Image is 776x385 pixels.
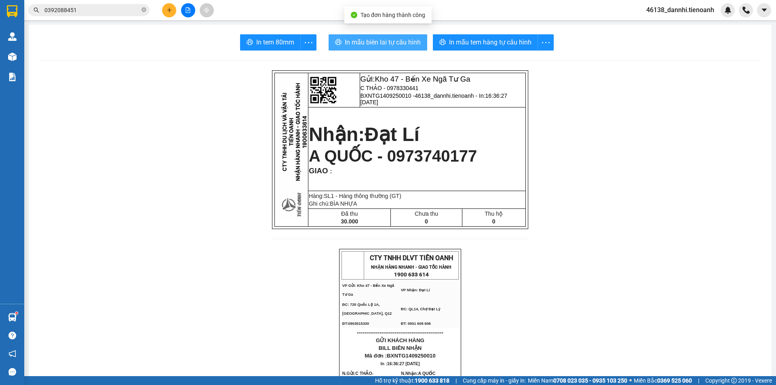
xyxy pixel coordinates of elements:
[485,210,503,217] span: Thu hộ
[379,345,422,351] span: BILL BIÊN NHẬN
[185,7,191,13] span: file-add
[761,6,768,14] span: caret-down
[8,32,17,41] img: warehouse-icon
[44,46,91,53] span: 16:05:16 [DATE]
[351,12,357,18] span: check-circle
[394,271,429,278] strong: 1900 633 614
[256,37,294,47] span: In tem 80mm
[310,77,337,103] img: qr-code
[425,218,428,225] span: 0
[309,200,357,207] span: Ghi chú:
[401,288,430,292] span: VP Nhận: Đạt Lí
[528,376,627,385] span: Miền Nam
[361,93,508,105] span: 16:36:27 [DATE]
[8,73,17,81] img: solution-icon
[309,124,420,145] strong: Nhận:
[141,7,146,12] span: close-circle
[181,3,195,17] button: file-add
[365,353,435,359] span: Mã đơn :
[361,85,419,91] span: C THẢO - 0978330441
[8,313,17,322] img: warehouse-icon
[330,200,357,207] span: BÌA NHỰA
[634,376,692,385] span: Miền Bắc
[37,4,135,22] span: Kho 47 - Bến Xe Ngã Tư Ga
[376,337,424,343] span: GỬI KHÁCH HÀNG
[361,75,470,83] span: Gửi:
[640,5,721,15] span: 46138_dannhi.tienoanh
[37,39,110,53] span: 46138_dannhi.tienoanh - In:
[387,361,420,366] span: 16:36:27 [DATE]
[657,377,692,384] strong: 0369 525 060
[401,371,444,385] span: A QUỐC -
[34,7,39,13] span: search
[331,193,401,199] span: 1 - Hàng thông thường (GT)
[415,377,449,384] strong: 1900 633 818
[370,254,453,262] span: CTY TNHH DLVT TIẾN OANH
[371,265,451,270] strong: NHẬN HÀNG NHANH - GIAO TỐC HÀNH
[8,350,16,358] span: notification
[15,312,18,314] sup: 1
[309,147,477,165] span: A QUỐC - 0973740177
[742,6,750,14] img: phone-icon
[8,332,16,339] span: question-circle
[538,38,553,48] span: more
[247,39,253,46] span: printer
[341,210,358,217] span: Đã thu
[300,34,316,50] button: more
[200,3,214,17] button: aim
[309,193,401,199] span: Hàng:SL
[401,307,441,311] span: ĐC: QL14, Chợ Đạt Lý
[37,32,110,53] span: BXNTG1409250009 -
[357,329,443,336] span: ----------------------------------------------
[375,376,449,385] span: Hỗ trợ kỹ thuật:
[141,6,146,14] span: close-circle
[361,93,508,105] span: BXNTG1409250010 -
[401,371,444,385] span: N.Nhận:
[342,261,360,270] img: logo
[342,303,392,316] span: ĐC: 720 Quốc Lộ 1A, [GEOGRAPHIC_DATA], Q12
[375,75,470,83] span: Kho 47 - Bến Xe Ngã Tư Ga
[342,284,394,297] span: VP Gửi: Kho 47 - Bến Xe Ngã Tư Ga
[167,7,172,13] span: plus
[44,6,140,15] input: Tìm tên, số ĐT hoặc mã đơn
[345,37,421,47] span: In mẫu biên lai tự cấu hình
[724,6,732,14] img: icon-new-feature
[365,124,420,145] span: Đạt Lí
[309,166,328,175] span: GIAO
[492,218,496,225] span: 0
[731,378,737,383] span: copyright
[4,58,121,102] span: Hai Bà Trưng
[361,12,425,18] span: Tạo đơn hàng thành công
[381,361,420,366] span: In :
[401,322,431,326] span: ĐT: 0931 608 606
[355,371,372,376] span: C THẢO
[329,34,427,50] button: printerIn mẫu biên lai tự cấu hình
[7,5,17,17] img: logo-vxr
[342,322,369,326] span: ĐT:0903515330
[8,53,17,61] img: warehouse-icon
[538,34,554,50] button: more
[8,368,16,376] span: message
[4,58,121,102] strong: Nhận:
[240,34,301,50] button: printerIn tem 80mm
[757,3,771,17] button: caret-down
[342,371,383,385] span: N.Gửi:
[629,379,632,382] span: ⚪️
[455,376,457,385] span: |
[335,39,342,46] span: printer
[553,377,627,384] strong: 0708 023 035 - 0935 103 250
[439,39,446,46] span: printer
[37,4,135,22] span: Gửi:
[433,34,538,50] button: printerIn mẫu tem hàng tự cấu hình
[387,353,436,359] span: BXNTG1409250010
[449,37,531,47] span: In mẫu tem hàng tự cấu hình
[328,168,332,175] span: :
[361,93,508,105] span: 46138_dannhi.tienoanh - In:
[698,376,699,385] span: |
[37,23,92,30] span: LÂM - 0838270804
[204,7,209,13] span: aim
[463,376,526,385] span: Cung cấp máy in - giấy in:
[301,38,316,48] span: more
[415,210,438,217] span: Chưa thu
[341,218,358,225] span: 30.000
